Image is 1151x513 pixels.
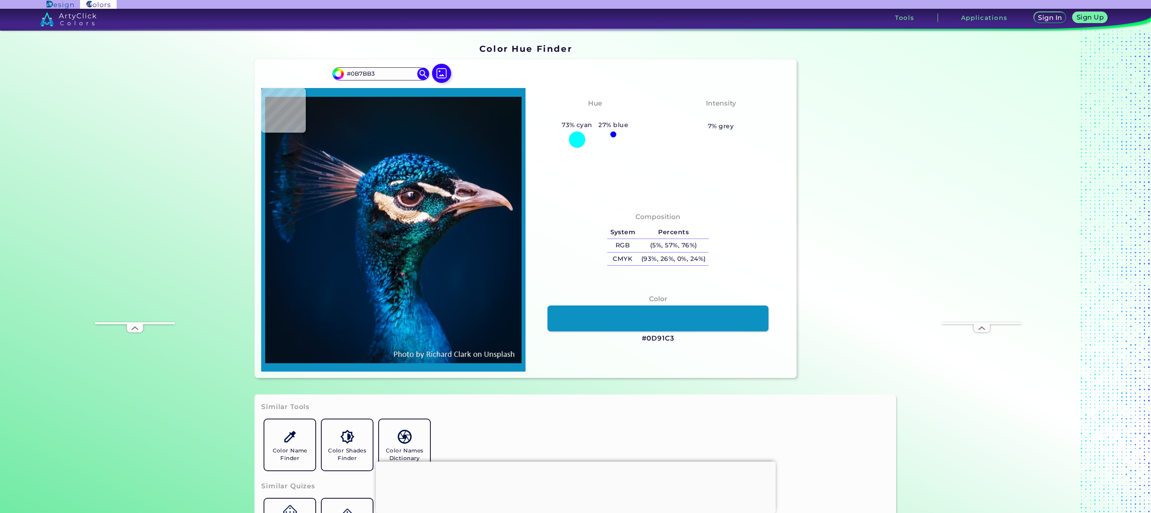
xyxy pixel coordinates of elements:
[638,239,709,252] h5: (5%, 57%, 76%)
[261,416,319,474] a: Color Name Finder
[607,226,638,239] h5: System
[375,462,776,511] iframe: Advertisement
[642,334,674,343] h3: #0D91C3
[376,416,433,474] a: Color Names Dictionary
[706,98,736,109] h4: Intensity
[398,430,412,444] img: icon_color_names_dictionary.svg
[1036,13,1065,23] a: Sign In
[596,120,631,130] h5: 27% blue
[1078,14,1102,20] h5: Sign Up
[588,98,602,109] h4: Hue
[1039,15,1061,21] h5: Sign In
[800,41,899,382] iframe: Advertisement
[417,68,429,80] img: icon search
[340,430,354,444] img: icon_color_shades.svg
[703,110,738,120] h3: Vibrant
[942,83,1022,322] iframe: Advertisement
[261,482,315,491] h3: Similar Quizes
[607,253,638,266] h5: CMYK
[261,402,310,412] h3: Similar Tools
[895,15,915,21] h3: Tools
[382,447,427,462] h5: Color Names Dictionary
[265,92,522,368] img: img_pavlin.jpg
[649,293,667,305] h4: Color
[559,120,595,130] h5: 73% cyan
[708,121,734,131] h5: 7% grey
[638,226,709,239] h5: Percents
[479,43,572,55] h1: Color Hue Finder
[268,447,312,462] h5: Color Name Finder
[638,253,709,266] h5: (93%, 26%, 0%, 24%)
[325,447,369,462] h5: Color Shades Finder
[569,110,621,120] h3: Bluish Cyan
[432,64,451,83] img: icon picture
[344,69,418,79] input: type color..
[95,83,175,322] iframe: Advertisement
[40,12,96,26] img: logo_artyclick_colors_white.svg
[961,15,1008,21] h3: Applications
[47,1,73,8] img: ArtyClick Design logo
[319,416,376,474] a: Color Shades Finder
[607,239,638,252] h5: RGB
[635,211,680,223] h4: Composition
[1075,13,1106,23] a: Sign Up
[283,430,297,444] img: icon_color_name_finder.svg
